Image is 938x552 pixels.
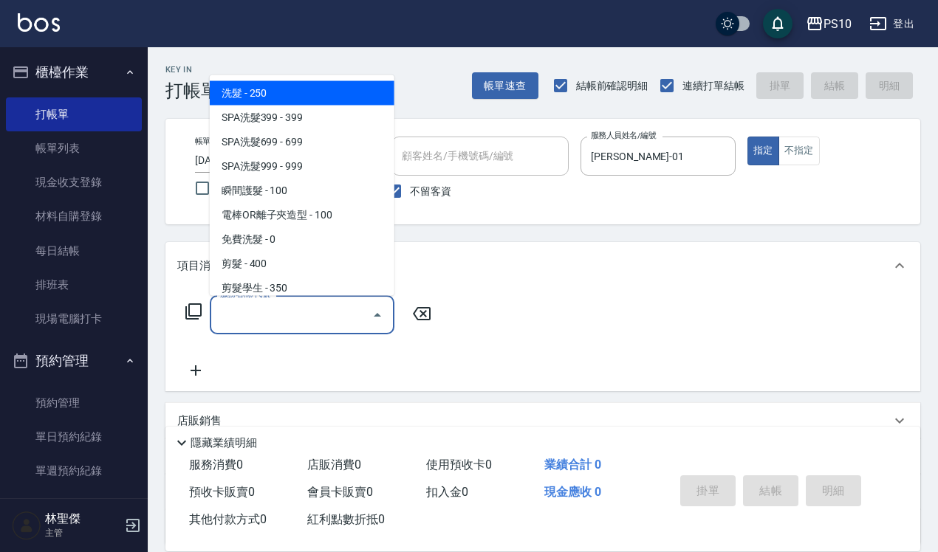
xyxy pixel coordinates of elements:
[576,78,648,94] span: 結帳前確認明細
[800,9,857,39] button: PS10
[210,275,394,300] span: 剪髮學生 - 350
[824,15,852,33] div: PS10
[45,511,120,526] h5: 林聖傑
[426,458,492,472] span: 使用預收卡 0
[210,227,394,251] span: 免費洗髮 - 0
[210,129,394,153] span: SPA洗髮699 - 699
[195,148,318,173] input: YYYY/MM/DD hh:mm
[863,10,920,38] button: 登出
[189,485,255,499] span: 預收卡販賣 0
[6,454,142,488] a: 單週預約紀錄
[210,178,394,202] span: 瞬間護髮 - 100
[6,386,142,420] a: 預約管理
[210,80,394,105] span: 洗髮 - 250
[307,458,361,472] span: 店販消費 0
[189,512,267,526] span: 其他付款方式 0
[307,512,385,526] span: 紅利點數折抵 0
[6,494,142,533] button: 報表及分析
[210,202,394,227] span: 電棒OR離子夾造型 - 100
[165,403,920,438] div: 店販銷售
[189,458,243,472] span: 服務消費 0
[6,131,142,165] a: 帳單列表
[426,485,468,499] span: 扣入金 0
[191,435,257,451] p: 隱藏業績明細
[165,242,920,289] div: 項目消費
[6,268,142,302] a: 排班表
[165,80,219,101] h3: 打帳單
[747,137,779,165] button: 指定
[682,78,744,94] span: 連續打單結帳
[18,13,60,32] img: Logo
[6,234,142,268] a: 每日結帳
[210,105,394,129] span: SPA洗髮399 - 399
[307,485,373,499] span: 會員卡販賣 0
[6,199,142,233] a: 材料自購登錄
[544,485,601,499] span: 現金應收 0
[6,302,142,336] a: 現場電腦打卡
[165,65,219,75] h2: Key In
[6,97,142,131] a: 打帳單
[472,72,538,100] button: 帳單速查
[6,420,142,454] a: 單日預約紀錄
[195,136,226,147] label: 帳單日期
[763,9,792,38] button: save
[410,184,451,199] span: 不留客資
[6,342,142,380] button: 預約管理
[778,137,820,165] button: 不指定
[6,53,142,92] button: 櫃檯作業
[544,458,601,472] span: 業績合計 0
[591,130,656,141] label: 服務人員姓名/編號
[210,153,394,178] span: SPA洗髮999 - 999
[6,165,142,199] a: 現金收支登錄
[177,258,222,274] p: 項目消費
[210,251,394,275] span: 剪髮 - 400
[366,303,389,327] button: Close
[45,526,120,539] p: 主管
[12,511,41,540] img: Person
[177,413,222,429] p: 店販銷售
